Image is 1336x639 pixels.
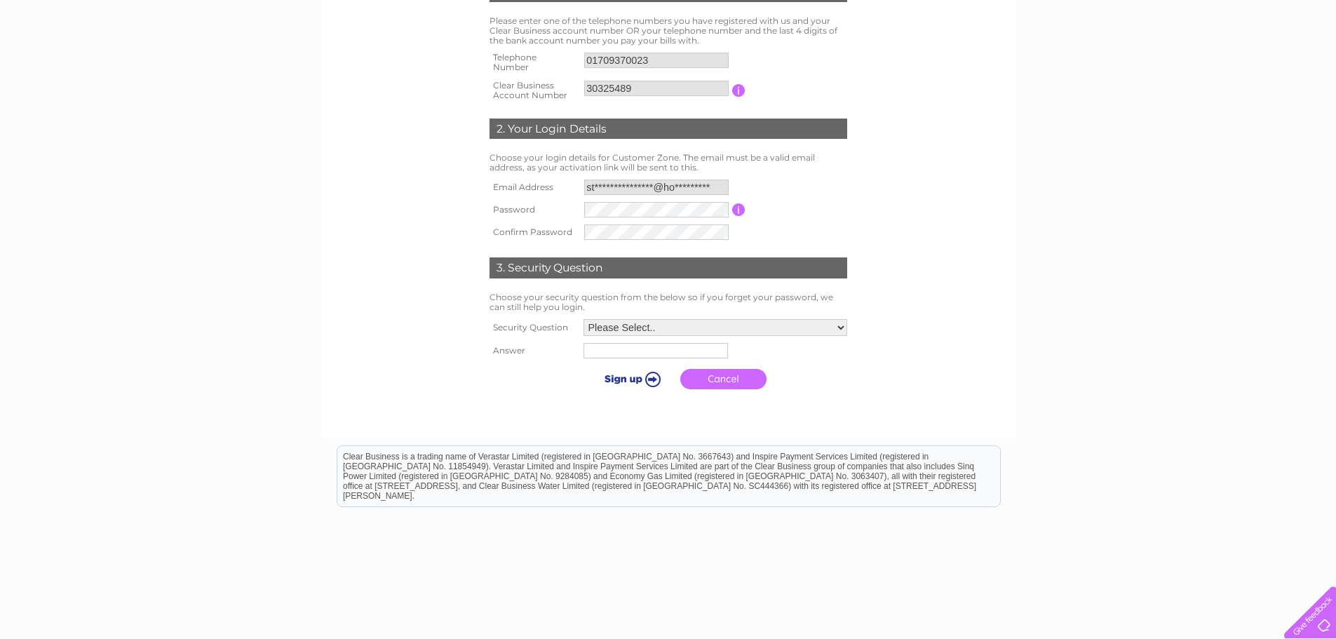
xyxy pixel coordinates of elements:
[486,199,581,221] th: Password
[490,119,847,140] div: 2. Your Login Details
[486,221,581,243] th: Confirm Password
[486,176,581,199] th: Email Address
[732,84,745,97] input: Information
[1175,60,1206,70] a: Energy
[1293,60,1328,70] a: Contact
[587,369,673,389] input: Submit
[1214,60,1256,70] a: Telecoms
[490,257,847,278] div: 3. Security Question
[486,48,581,76] th: Telephone Number
[337,8,1000,68] div: Clear Business is a trading name of Verastar Limited (registered in [GEOGRAPHIC_DATA] No. 3667643...
[1140,60,1166,70] a: Water
[486,289,851,316] td: Choose your security question from the below so if you forget your password, we can still help yo...
[1264,60,1285,70] a: Blog
[732,203,745,216] input: Information
[47,36,119,79] img: logo.png
[1072,7,1168,25] a: 0333 014 3131
[486,149,851,176] td: Choose your login details for Customer Zone. The email must be a valid email address, as your act...
[486,76,581,105] th: Clear Business Account Number
[680,369,767,389] a: Cancel
[486,316,580,339] th: Security Question
[486,13,851,48] td: Please enter one of the telephone numbers you have registered with us and your Clear Business acc...
[486,339,580,362] th: Answer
